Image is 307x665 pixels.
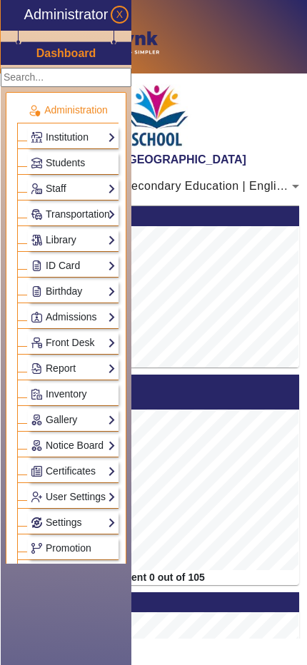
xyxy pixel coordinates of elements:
[31,543,42,554] img: Branchoperations.png
[31,389,42,400] img: Inventory.png
[1,68,131,87] input: Search...
[121,77,193,153] img: 3e5c6726-73d6-4ac3-b917-621554bbe9c3
[31,158,42,168] img: Students.png
[9,153,307,166] h2: Blooming [GEOGRAPHIC_DATA]
[16,570,299,585] div: Present 0 out of 105
[28,104,41,117] img: Administration.png
[31,386,116,402] a: Inventory
[46,388,87,400] span: Inventory
[46,157,85,168] span: Students
[16,592,299,612] mat-card-header: Class Attendance
[46,542,91,554] span: Promotion
[17,103,119,118] p: Administration
[16,206,299,226] mat-card-header: Student Attendance
[31,155,116,171] a: Students
[31,540,116,557] a: Promotion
